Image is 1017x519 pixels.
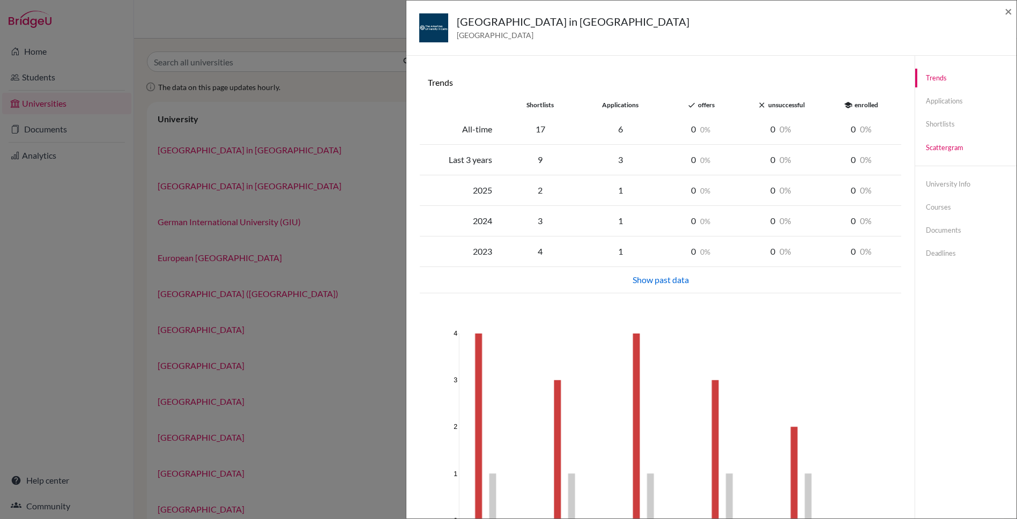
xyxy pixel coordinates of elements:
div: 1 [580,214,660,227]
div: 0 [660,214,741,227]
i: school [844,101,852,109]
div: 0 [741,153,821,166]
div: 3 [580,153,660,166]
text: 2 [454,424,457,431]
button: Close [1005,5,1012,18]
div: Last 3 years [420,153,500,166]
span: unsuccessful [768,101,805,109]
a: Applications [915,92,1016,110]
div: 0 [741,184,821,197]
span: 0 [860,185,872,195]
text: 4 [454,330,457,337]
span: 0 [700,217,710,226]
span: 0 [860,246,872,256]
h6: Trends [428,77,893,87]
i: done [687,101,696,109]
div: applications [580,100,660,110]
div: 2023 [420,245,500,258]
div: 0 [821,184,902,197]
div: 17 [500,123,581,136]
span: 0 [700,125,710,134]
span: 0 [780,246,791,256]
span: 0 [780,185,791,195]
span: offers [698,101,715,109]
div: 0 [741,123,821,136]
div: 2024 [420,214,500,227]
a: University info [915,175,1016,194]
i: close [758,101,766,109]
div: 0 [741,214,821,227]
span: 0 [780,124,791,134]
h5: [GEOGRAPHIC_DATA] in [GEOGRAPHIC_DATA] [457,13,689,29]
div: 0 [821,214,902,227]
span: 0 [700,155,710,165]
div: 0 [821,153,902,166]
span: 0 [860,124,872,134]
div: 6 [580,123,660,136]
span: × [1005,3,1012,19]
div: 4 [500,245,581,258]
div: 0 [741,245,821,258]
div: 0 [821,123,902,136]
a: Shortlists [915,115,1016,134]
div: All-time [420,123,500,136]
span: 0 [860,216,872,226]
div: 1 [580,245,660,258]
span: 0 [780,154,791,165]
a: Documents [915,221,1016,240]
span: [GEOGRAPHIC_DATA] [457,29,689,41]
text: 3 [454,377,457,384]
div: 2 [500,184,581,197]
span: 0 [780,216,791,226]
span: 0 [860,154,872,165]
text: 1 [454,470,457,478]
span: 0 [700,186,710,195]
div: 0 [660,184,741,197]
div: 1 [580,184,660,197]
div: 3 [500,214,581,227]
div: Show past data [426,273,895,286]
a: Trends [915,69,1016,87]
div: 0 [821,245,902,258]
div: 0 [660,123,741,136]
span: enrolled [855,101,878,109]
div: 0 [660,153,741,166]
span: 0 [700,247,710,256]
div: 2025 [420,184,500,197]
a: Scattergram [915,138,1016,157]
div: 9 [500,153,581,166]
img: eg_ame_8v453z1j.jpeg [419,13,448,42]
a: Deadlines [915,244,1016,263]
a: Courses [915,198,1016,217]
div: 0 [660,245,741,258]
div: shortlists [500,100,581,110]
